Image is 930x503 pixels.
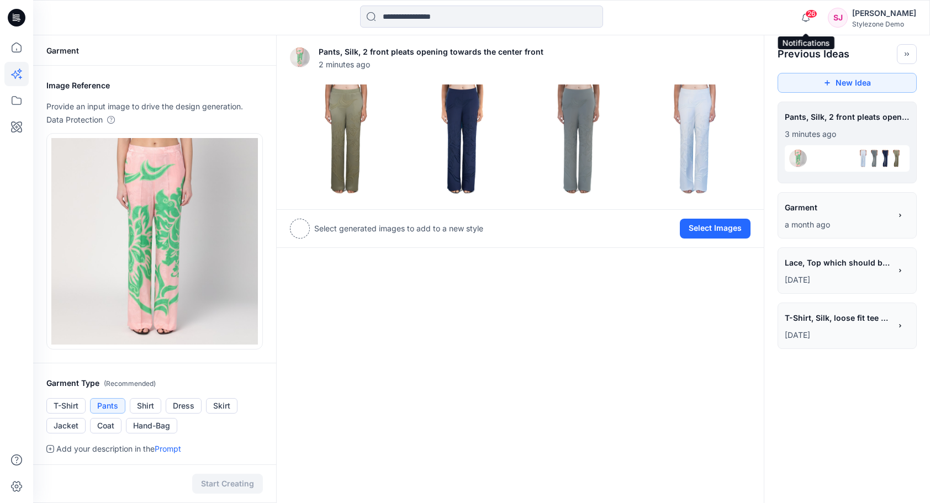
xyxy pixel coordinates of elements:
[852,20,916,28] div: Stylezone Demo
[90,418,121,433] button: Coat
[166,398,202,414] button: Dress
[865,150,883,167] img: 2.png
[785,329,891,342] p: July 17, 2025
[319,45,543,59] p: Pants, Silk, 2 front pleats opening towards the center front
[785,109,910,125] span: Pants, Silk, 2 front pleats opening towards the center front
[785,199,890,215] span: Garment
[319,59,543,70] span: 2 minutes ago
[290,47,310,67] img: eyJhbGciOiJIUzI1NiIsImtpZCI6IjAiLCJ0eXAiOiJKV1QifQ.eyJkYXRhIjp7InR5cGUiOiJzdG9yYWdlIiwicGF0aCI6Im...
[789,150,807,167] img: eyJhbGciOiJIUzI1NiIsImtpZCI6IjAiLCJ0eXAiOiJKV1QifQ.eyJkYXRhIjp7InR5cGUiOiJzdG9yYWdlIiwicGF0aCI6Im...
[407,84,518,195] img: 1.png
[46,377,263,390] h2: Garment Type
[640,84,751,195] img: 3.png
[785,218,891,231] p: August 29, 2025
[897,44,917,64] button: Toggle idea bar
[876,150,894,167] img: 1.png
[887,150,905,167] img: 0.png
[90,398,125,414] button: Pants
[46,113,103,126] p: Data Protection
[51,138,258,345] img: eyJhbGciOiJIUzI1NiIsImtpZCI6IjAiLCJ0eXAiOiJKV1QifQ.eyJkYXRhIjp7InR5cGUiOiJzdG9yYWdlIiwicGF0aCI6Im...
[130,398,161,414] button: Shirt
[785,273,891,287] p: August 19, 2025
[805,9,817,18] span: 26
[46,100,263,113] p: Provide an input image to drive the design generation.
[46,79,263,92] h2: Image Reference
[104,379,156,388] span: ( Recommended )
[290,84,401,195] img: 0.png
[46,398,86,414] button: T-Shirt
[854,150,872,167] img: 3.png
[785,128,910,141] p: October 13, 2025
[828,8,848,28] div: SJ
[126,418,177,433] button: Hand-Bag
[785,310,890,326] span: T-Shirt, Silk, loose fit tee with enhanced lace on the sleeve and hem edges
[778,47,849,61] h2: Previous Ideas
[56,442,181,456] p: Add your description in the
[155,444,181,453] a: Prompt
[785,255,890,271] span: Lace, Top which should be adjusted to have thinner straps and a colorful camo print
[523,84,634,195] img: 2.png
[314,222,483,235] p: Select generated images to add to a new style
[852,7,916,20] div: [PERSON_NAME]
[206,398,237,414] button: Skirt
[680,219,751,239] button: Select Images
[46,418,86,433] button: Jacket
[778,73,917,93] button: New Idea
